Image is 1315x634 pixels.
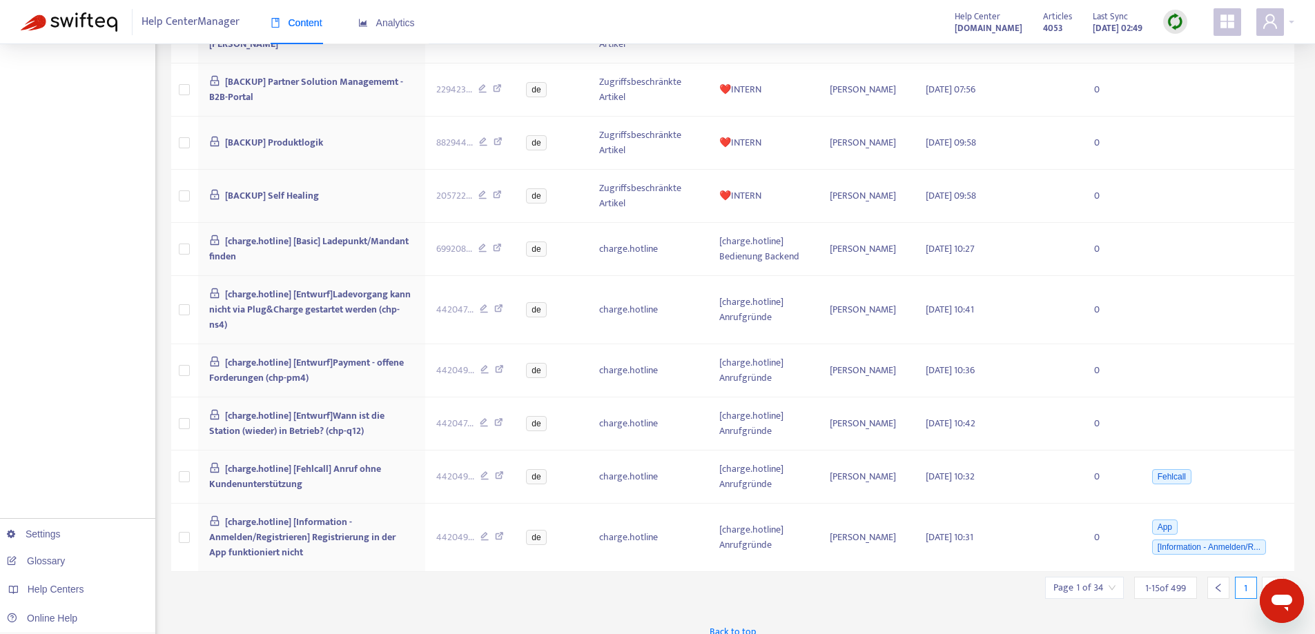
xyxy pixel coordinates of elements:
[436,530,474,545] span: 442049 ...
[209,514,396,560] span: [charge.hotline] [Information - Anmelden/Registrieren] Registrierung in der App funktioniert nicht
[926,468,975,484] span: [DATE] 10:32
[588,170,708,223] td: Zugriffsbeschränkte Artikel
[708,223,819,276] td: [charge.hotline] Bedienung Backend
[1145,581,1186,595] span: 1 - 15 of 499
[436,416,474,431] span: 442047 ...
[436,469,474,484] span: 442049 ...
[1152,469,1191,484] span: Fehlcall
[588,63,708,117] td: Zugriffsbeschränkte Artikel
[1214,583,1223,593] span: left
[358,18,368,28] span: area-chart
[926,188,976,204] span: [DATE] 09:58
[708,117,819,170] td: ❤️INTERN
[708,450,819,504] td: [charge.hotline] Anrufgründe
[225,188,319,204] span: [BACKUP] Self Healing
[225,135,323,150] span: [BACKUP] Produktlogik
[358,17,415,28] span: Analytics
[209,136,220,147] span: lock
[209,356,220,367] span: lock
[21,12,117,32] img: Swifteq
[209,233,409,264] span: [charge.hotline] [Basic] Ladepunkt/Mandant finden
[526,469,546,484] span: de
[926,529,973,545] span: [DATE] 10:31
[819,117,914,170] td: [PERSON_NAME]
[209,461,382,492] span: [charge.hotline] [Fehlcall] Anruf ohne Kundenunterstützung
[819,504,914,572] td: [PERSON_NAME]
[209,355,405,386] span: [charge.hotline] [Entwurf]Payment - offene Forderungen (chp-pm4)
[209,462,220,473] span: lock
[708,276,819,344] td: [charge.hotline] Anrufgründe
[588,344,708,397] td: charge.hotline
[1083,63,1138,117] td: 0
[7,613,77,624] a: Online Help
[1083,170,1138,223] td: 0
[271,17,322,28] span: Content
[1093,9,1128,24] span: Last Sync
[955,9,1000,24] span: Help Center
[588,276,708,344] td: charge.hotline
[436,188,472,204] span: 205722 ...
[819,344,914,397] td: [PERSON_NAME]
[708,397,819,450] td: [charge.hotline] Anrufgründe
[819,276,914,344] td: [PERSON_NAME]
[819,450,914,504] td: [PERSON_NAME]
[1083,223,1138,276] td: 0
[1083,117,1138,170] td: 0
[526,241,546,257] span: de
[526,302,546,317] span: de
[209,74,404,105] span: [BACKUP] Partner Solution Managememt - B2B-Portal
[436,135,473,150] span: 882944 ...
[526,188,546,204] span: de
[436,82,472,97] span: 229423 ...
[926,241,975,257] span: [DATE] 10:27
[708,170,819,223] td: ❤️INTERN
[955,20,1022,36] a: [DOMAIN_NAME]
[708,504,819,572] td: [charge.hotline] Anrufgründe
[209,409,220,420] span: lock
[436,363,474,378] span: 442049 ...
[926,301,974,317] span: [DATE] 10:41
[142,9,240,35] span: Help Center Manager
[819,63,914,117] td: [PERSON_NAME]
[819,223,914,276] td: [PERSON_NAME]
[209,408,385,439] span: [charge.hotline] [Entwurf]Wann ist die Station (wieder) in Betrieb? (chp-q12)
[1262,13,1278,30] span: user
[1152,539,1266,555] span: [Information - Anmelden/R...
[209,286,411,333] span: [charge.hotline] [Entwurf]Ladevorgang kann nicht via Plug&Charge gestartet werden (chp-ns4)
[28,584,84,595] span: Help Centers
[1235,577,1257,599] div: 1
[209,189,220,200] span: lock
[526,135,546,150] span: de
[209,235,220,246] span: lock
[588,504,708,572] td: charge.hotline
[1152,519,1178,535] span: App
[708,344,819,397] td: [charge.hotline] Anrufgründe
[819,397,914,450] td: [PERSON_NAME]
[926,135,976,150] span: [DATE] 09:58
[1167,13,1184,30] img: sync.dc5367851b00ba804db3.png
[209,515,220,526] span: lock
[1260,579,1304,623] iframe: Schaltfläche zum Öffnen des Messaging-Fensters
[1083,504,1138,572] td: 0
[1219,13,1236,30] span: appstore
[1083,397,1138,450] td: 0
[588,117,708,170] td: Zugriffsbeschränkte Artikel
[526,530,546,545] span: de
[1043,9,1072,24] span: Articles
[7,555,65,566] a: Glossary
[1083,450,1138,504] td: 0
[955,21,1022,36] strong: [DOMAIN_NAME]
[526,363,546,378] span: de
[7,528,61,539] a: Settings
[708,63,819,117] td: ❤️INTERN
[436,302,474,317] span: 442047 ...
[1043,21,1063,36] strong: 4053
[1083,344,1138,397] td: 0
[1093,21,1142,36] strong: [DATE] 02:49
[588,450,708,504] td: charge.hotline
[436,241,472,257] span: 699208 ...
[271,18,280,28] span: book
[588,223,708,276] td: charge.hotline
[926,415,975,431] span: [DATE] 10:42
[526,82,546,97] span: de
